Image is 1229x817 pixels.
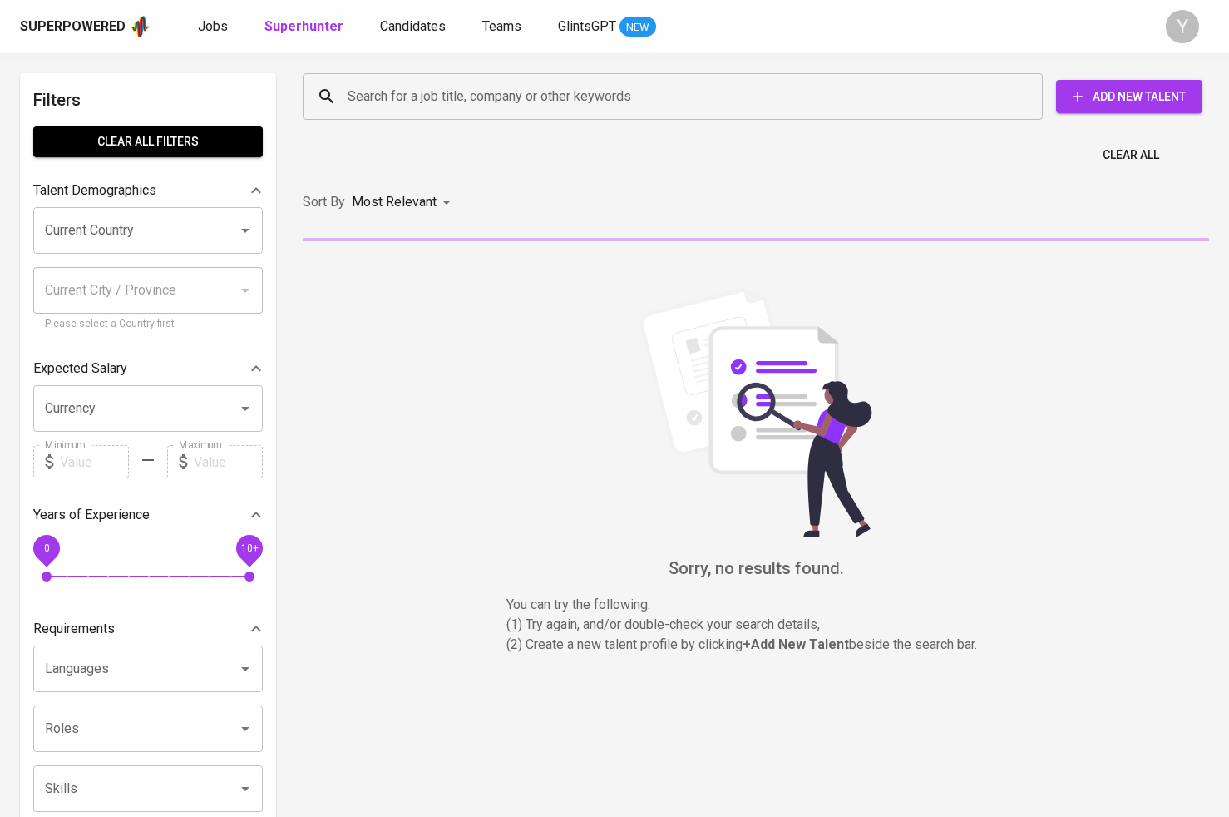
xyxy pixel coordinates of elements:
div: Superpowered [20,17,126,37]
span: GlintsGPT [558,18,616,34]
button: Open [234,397,257,420]
span: 10+ [240,542,258,554]
span: Candidates [380,18,446,34]
p: Requirements [33,619,115,639]
p: Expected Salary [33,359,127,379]
div: Years of Experience [33,498,263,532]
p: Most Relevant [352,192,437,212]
button: Clear All [1096,140,1166,171]
span: Jobs [198,18,228,34]
b: Superhunter [264,18,343,34]
div: Most Relevant [352,187,457,218]
button: Clear All filters [33,126,263,157]
p: Talent Demographics [33,181,156,201]
h6: Sorry, no results found. [303,555,1209,582]
a: Jobs [198,17,231,37]
div: Requirements [33,612,263,646]
button: Open [234,219,257,242]
span: Add New Talent [1069,87,1189,107]
button: Add New Talent [1056,80,1202,113]
p: (2) Create a new talent profile by clicking beside the search bar. [506,635,1005,655]
div: Talent Demographics [33,174,263,207]
b: + Add New Talent [743,636,849,652]
span: Teams [482,18,521,34]
span: Clear All [1103,145,1159,166]
h6: Filters [33,87,263,113]
p: You can try the following : [506,595,1005,615]
button: Open [234,717,257,740]
a: Superpoweredapp logo [20,14,151,39]
div: Y [1166,10,1199,43]
button: Open [234,657,257,681]
span: NEW [619,19,656,36]
p: (1) Try again, and/or double-check your search details, [506,615,1005,635]
img: app logo [129,14,151,39]
span: 0 [43,542,49,554]
img: file_searching.svg [631,288,881,537]
span: Clear All filters [47,131,249,152]
input: Value [194,445,263,478]
p: Sort By [303,192,345,212]
button: Open [234,777,257,800]
p: Please select a Country first [45,316,251,333]
p: Years of Experience [33,505,150,525]
input: Value [60,445,129,478]
div: Expected Salary [33,352,263,385]
a: Candidates [380,17,449,37]
a: GlintsGPT NEW [558,17,656,37]
a: Teams [482,17,525,37]
a: Superhunter [264,17,347,37]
